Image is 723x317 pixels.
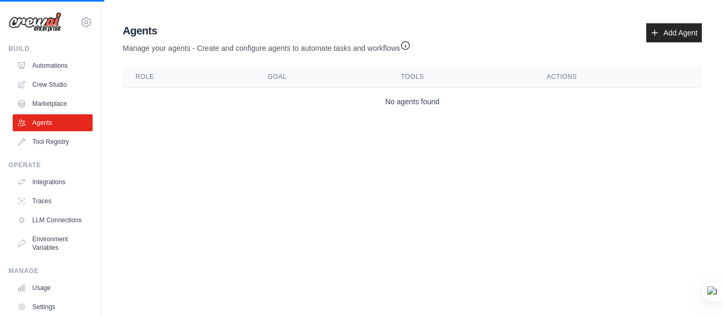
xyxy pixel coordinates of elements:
[255,66,388,88] th: Goal
[646,23,702,42] a: Add Agent
[13,279,93,296] a: Usage
[123,66,255,88] th: Role
[13,193,93,210] a: Traces
[13,212,93,229] a: LLM Connections
[123,38,411,53] p: Manage your agents - Create and configure agents to automate tasks and workflows
[13,174,93,191] a: Integrations
[13,298,93,315] a: Settings
[8,267,93,275] div: Manage
[123,23,411,38] h2: Agents
[13,231,93,256] a: Environment Variables
[534,66,702,88] th: Actions
[8,12,61,32] img: Logo
[8,161,93,169] div: Operate
[8,44,93,53] div: Build
[13,95,93,112] a: Marketplace
[123,88,702,116] td: No agents found
[13,133,93,150] a: Tool Registry
[13,76,93,93] a: Crew Studio
[13,57,93,74] a: Automations
[13,114,93,131] a: Agents
[388,66,534,88] th: Tools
